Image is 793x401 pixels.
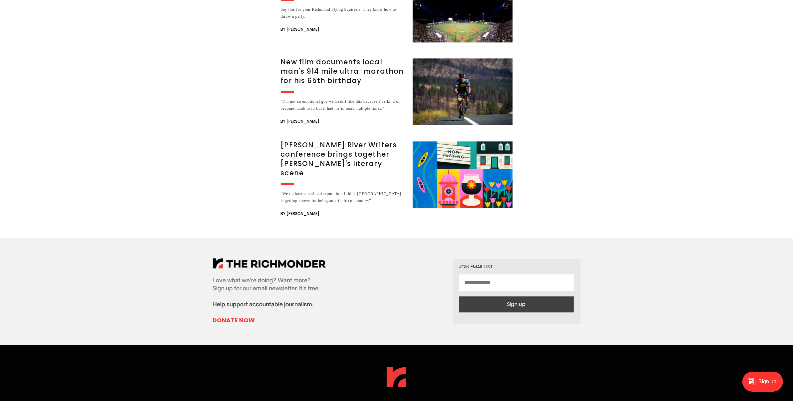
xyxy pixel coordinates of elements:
[213,258,326,268] img: The Richmonder Logo
[413,141,513,208] img: James River Writers conference brings together Richmond's literary scene
[281,117,320,125] span: By [PERSON_NAME]
[281,98,405,112] div: "I’m not an emotional guy with stuff like this because I’ve kind of become numb to it, but it had...
[281,6,405,20] div: Say this for your Richmond Flying Squirrels: They know how to throw a party.
[459,296,574,312] button: Sign up
[281,141,513,218] a: [PERSON_NAME] River Writers conference brings together [PERSON_NAME]'s literary scene “We do have...
[281,57,405,85] h3: New film documents local man's 914 mile ultra-marathon for his 65th birthday
[387,367,406,387] img: The Richmonder
[213,316,326,324] a: Donate Now
[281,25,320,33] span: By [PERSON_NAME]
[281,210,320,218] span: By [PERSON_NAME]
[213,300,326,308] p: Help support accountable journalism.
[413,58,513,125] img: New film documents local man's 914 mile ultra-marathon for his 65th birthday
[459,264,574,269] div: Join email list
[281,190,405,204] div: “We do have a national reputation. I think [GEOGRAPHIC_DATA] is getting known for being an artist...
[281,58,513,125] a: New film documents local man's 914 mile ultra-marathon for his 65th birthday "I’m not an emotiona...
[213,276,326,292] p: Love what we’re doing? Want more? Sign up for our email newsletter. It’s free.
[737,368,793,401] iframe: portal-trigger
[281,140,405,178] h3: [PERSON_NAME] River Writers conference brings together [PERSON_NAME]'s literary scene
